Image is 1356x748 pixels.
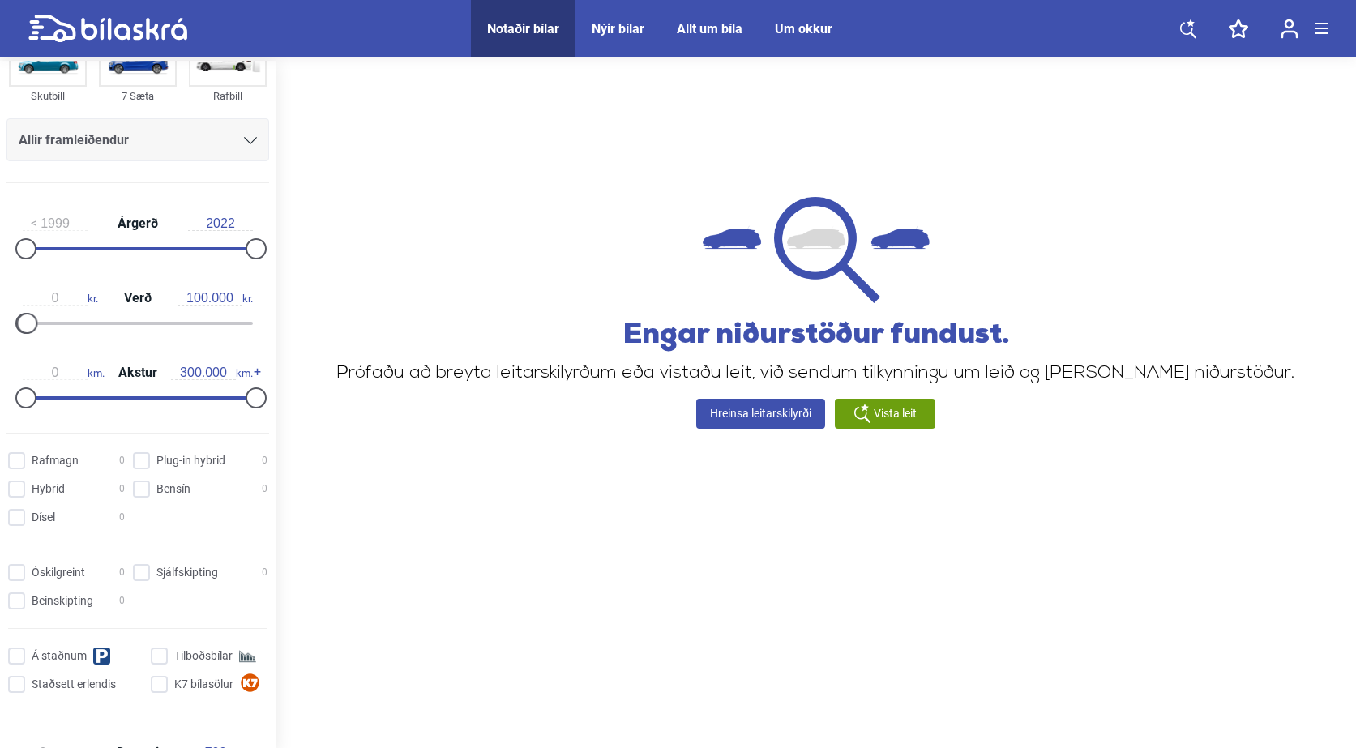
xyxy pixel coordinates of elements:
[487,21,559,36] a: Notaðir bílar
[262,564,267,581] span: 0
[32,592,93,609] span: Beinskipting
[874,405,917,422] span: Vista leit
[174,648,233,665] span: Tilboðsbílar
[32,564,85,581] span: Óskilgreint
[703,197,930,303] img: not found
[113,217,162,230] span: Árgerð
[32,481,65,498] span: Hybrid
[119,509,125,526] span: 0
[174,676,233,693] span: K7 bílasölur
[156,564,218,581] span: Sjálfskipting
[178,291,253,306] span: kr.
[189,87,267,105] div: Rafbíll
[592,21,644,36] a: Nýir bílar
[336,319,1295,352] h2: Engar niðurstöður fundust.
[156,452,225,469] span: Plug-in hybrid
[262,452,267,469] span: 0
[1281,19,1298,39] img: user-login.svg
[23,291,98,306] span: kr.
[32,676,116,693] span: Staðsett erlendis
[171,365,253,380] span: km.
[156,481,190,498] span: Bensín
[23,365,105,380] span: km.
[32,648,87,665] span: Á staðnum
[775,21,832,36] a: Um okkur
[696,399,825,429] a: Hreinsa leitarskilyrði
[32,509,55,526] span: Dísel
[120,292,156,305] span: Verð
[119,452,125,469] span: 0
[9,87,87,105] div: Skutbíll
[677,21,742,36] a: Allt um bíla
[119,564,125,581] span: 0
[119,481,125,498] span: 0
[336,365,1295,383] p: Prófaðu að breyta leitarskilyrðum eða vistaðu leit, við sendum tilkynningu um leið og [PERSON_NAM...
[19,129,129,152] span: Allir framleiðendur
[114,366,161,379] span: Akstur
[119,592,125,609] span: 0
[99,87,177,105] div: 7 Sæta
[32,452,79,469] span: Rafmagn
[262,481,267,498] span: 0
